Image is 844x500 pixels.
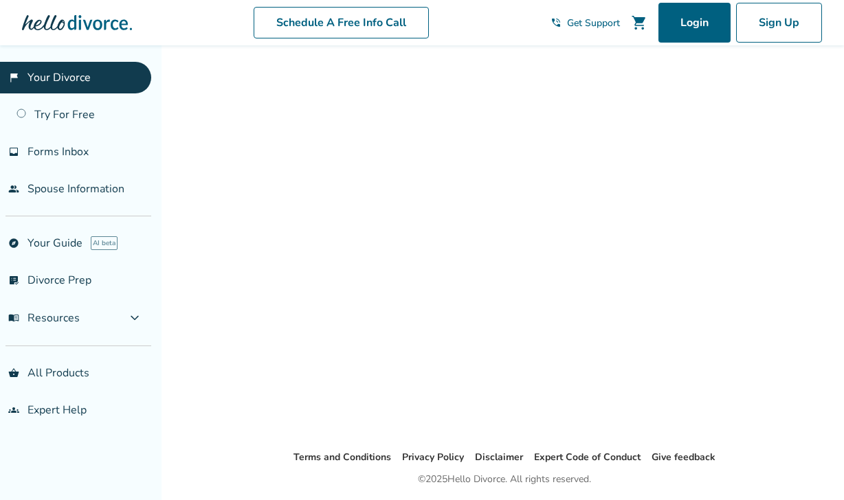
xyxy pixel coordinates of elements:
a: Schedule A Free Info Call [254,7,429,38]
li: Disclaimer [475,449,523,466]
span: expand_more [126,310,143,326]
a: Sign Up [736,3,822,43]
a: Login [658,3,731,43]
div: © 2025 Hello Divorce. All rights reserved. [418,471,591,488]
span: phone_in_talk [551,17,562,28]
span: explore [8,238,19,249]
span: shopping_cart [631,14,647,31]
span: people [8,183,19,194]
span: shopping_basket [8,367,19,378]
li: Give feedback [652,449,715,466]
span: Get Support [567,16,620,30]
span: AI beta [91,236,118,250]
span: list_alt_check [8,275,19,286]
span: Resources [8,310,80,326]
a: Terms and Conditions [293,451,391,464]
span: flag_2 [8,72,19,83]
a: Expert Code of Conduct [534,451,641,464]
a: phone_in_talkGet Support [551,16,620,30]
a: Privacy Policy [402,451,464,464]
span: groups [8,405,19,416]
span: Forms Inbox [27,144,89,159]
span: menu_book [8,312,19,323]
span: inbox [8,146,19,157]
